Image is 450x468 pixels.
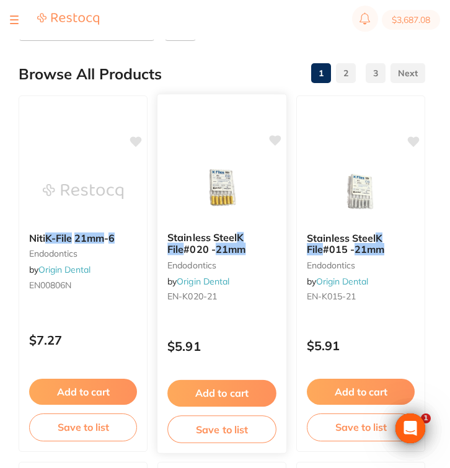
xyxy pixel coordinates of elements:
span: - [104,232,108,244]
em: 21mm [216,243,245,255]
span: #020 - [183,243,216,255]
em: K [237,231,244,244]
button: Save to list [307,413,415,441]
a: 3 [366,61,386,86]
span: EN00806N [29,280,71,291]
button: Save to list [167,415,276,443]
a: Restocq Logo [37,12,99,27]
b: Stainless Steel K File #015 - 21mm [307,232,415,255]
button: Add to cart [29,379,137,405]
a: Origin Dental [316,276,368,287]
p: $5.91 [167,339,276,353]
small: endodontics [167,260,276,270]
p: $7.27 [29,333,137,347]
em: 21mm [355,243,384,255]
span: by [29,264,90,275]
em: 21mm [74,232,104,244]
b: Niti K-File 21mm - 6 [29,232,137,244]
em: K [376,232,382,244]
span: Stainless Steel [307,232,376,244]
span: 1 [421,413,431,423]
span: EN-K020-21 [167,291,217,302]
button: $3,687.08 [382,10,440,30]
a: Origin Dental [177,276,229,287]
a: Origin Dental [38,264,90,275]
b: Stainless Steel K File #020 - 21mm [167,232,276,255]
img: Restocq Logo [37,12,99,25]
span: by [307,276,368,287]
img: Niti K-File 21mm - 6 [43,161,123,223]
span: EN-K015-21 [307,291,356,302]
em: File [307,243,323,255]
a: 1 [311,61,331,86]
span: Stainless Steel [167,231,237,244]
a: 2 [336,61,356,86]
small: endodontics [29,249,137,258]
span: #015 - [323,243,355,255]
p: $5.91 [307,338,415,353]
img: Stainless Steel K File #020 - 21mm [181,159,262,222]
span: Niti [29,232,45,244]
small: endodontics [307,260,415,270]
div: Open Intercom Messenger [395,413,425,443]
h2: Browse All Products [19,66,162,83]
img: Stainless Steel K File #015 - 21mm [320,161,401,223]
em: K-File [45,232,72,244]
span: by [167,276,229,287]
em: 6 [108,232,115,244]
button: Save to list [29,413,137,441]
em: File [167,243,183,255]
button: Add to cart [167,380,276,407]
button: Add to cart [307,379,415,405]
